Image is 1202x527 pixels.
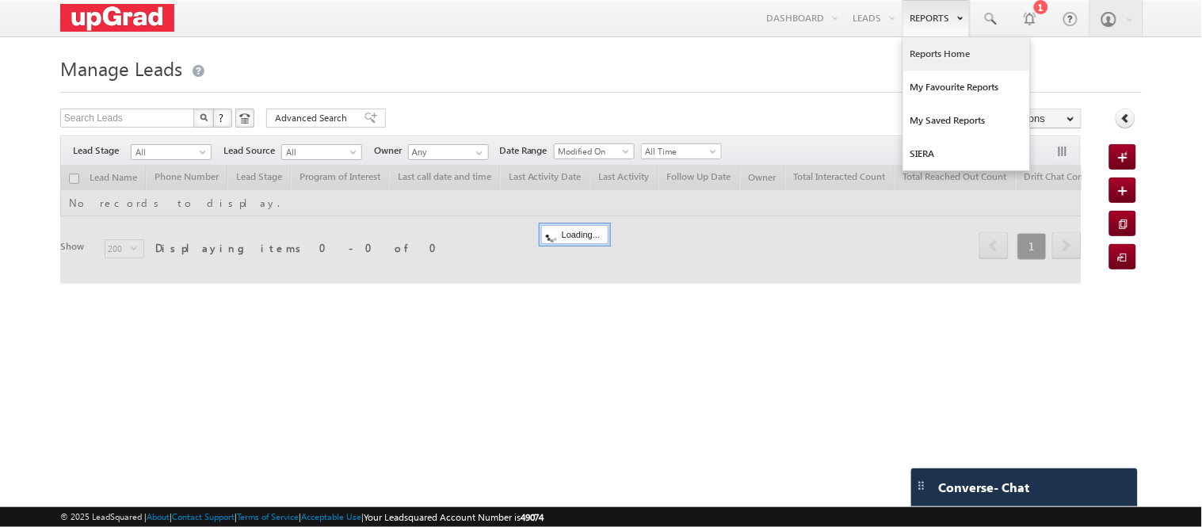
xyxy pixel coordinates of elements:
span: Your Leadsquared Account Number is [364,511,544,523]
a: My Favourite Reports [903,71,1030,104]
img: Custom Logo [60,4,174,32]
button: Actions [990,109,1082,128]
a: Show All Items [467,145,487,161]
a: All [131,144,212,160]
img: Search [200,113,208,121]
button: ? [213,109,232,128]
input: Type to Search [408,144,489,160]
span: Converse - Chat [939,480,1030,495]
span: ? [219,111,226,124]
a: All Time [641,143,722,159]
a: Modified On [554,143,635,159]
span: Date Range [499,143,554,158]
a: Acceptable Use [301,511,361,521]
span: Advanced Search [275,111,352,125]
a: My Saved Reports [903,104,1030,137]
span: All [282,145,357,159]
a: Reports Home [903,37,1030,71]
a: About [147,511,170,521]
span: Lead Source [223,143,281,158]
a: Contact Support [172,511,235,521]
span: Modified On [555,144,630,158]
a: All [281,144,362,160]
div: Loading... [541,225,609,244]
span: Manage Leads [60,55,182,81]
img: carter-drag [915,479,928,492]
span: © 2025 LeadSquared | | | | | [60,510,544,525]
a: Terms of Service [237,511,299,521]
span: Owner [374,143,408,158]
a: SIERA [903,137,1030,170]
span: All Time [642,144,717,158]
span: 49074 [521,511,544,523]
span: All [132,145,207,159]
span: Lead Stage [73,143,131,158]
